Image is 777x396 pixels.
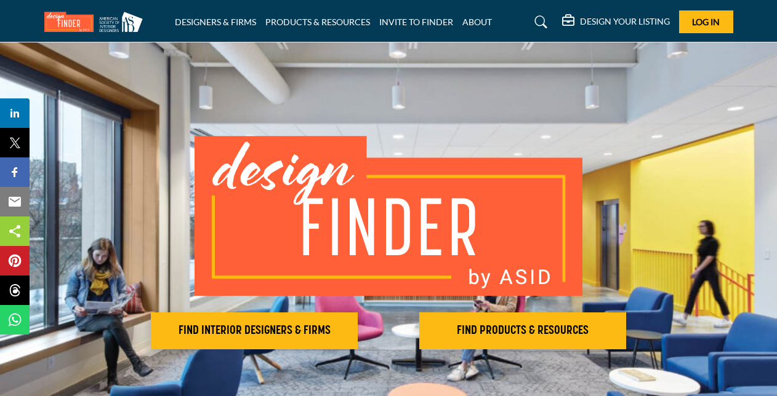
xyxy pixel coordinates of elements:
[151,312,358,349] button: FIND INTERIOR DESIGNERS & FIRMS
[44,12,149,32] img: Site Logo
[265,17,370,27] a: PRODUCTS & RESOURCES
[679,10,733,33] button: Log In
[562,15,670,30] div: DESIGN YOUR LISTING
[175,17,256,27] a: DESIGNERS & FIRMS
[195,136,582,296] img: image
[379,17,453,27] a: INVITE TO FINDER
[580,16,670,27] h5: DESIGN YOUR LISTING
[692,17,720,27] span: Log In
[462,17,492,27] a: ABOUT
[419,312,626,349] button: FIND PRODUCTS & RESOURCES
[523,12,555,32] a: Search
[423,323,622,338] h2: FIND PRODUCTS & RESOURCES
[155,323,354,338] h2: FIND INTERIOR DESIGNERS & FIRMS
